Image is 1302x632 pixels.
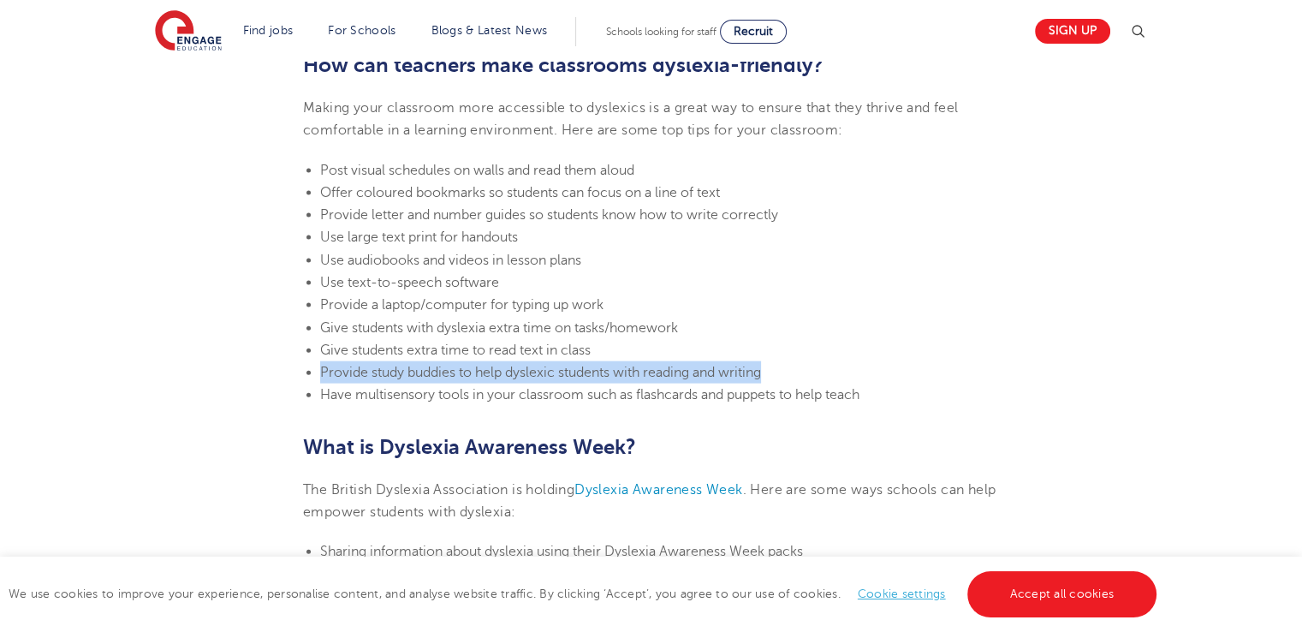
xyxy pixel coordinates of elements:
a: Sign up [1035,19,1110,44]
span: Give students extra time to read text in class [320,343,591,358]
span: Provide letter and number guides so students know how to write correctly [320,207,778,223]
a: Dyslexia Awareness Week [574,482,742,498]
a: Recruit [720,20,787,44]
span: Have multisensory tools in your classroom such as flashcards and puppets to help teach [320,387,859,402]
a: Cookie settings [858,587,946,600]
span: . Here are some ways schools can help empower students with dyslexia: [303,482,996,520]
b: What is Dyslexia Awareness Week? [303,435,636,459]
span: Offer coloured bookmarks so students can focus on a line of text [320,185,720,200]
span: Provide study buddies to help dyslexic students with reading and writing [320,365,761,380]
span: We use cookies to improve your experience, personalise content, and analyse website traffic. By c... [9,587,1161,600]
span: Post visual schedules on walls and read them aloud [320,163,634,178]
a: Accept all cookies [967,571,1157,617]
span: The British Dyslexia Association is holding [303,482,574,498]
span: Give students with dyslexia extra time on tasks/homework [320,320,678,336]
span: Use large text print for handouts [320,230,518,245]
span: Use audiobooks and videos in lesson plans [320,253,581,268]
span: Provide a laptop/computer for typing up work [320,297,603,313]
span: Use text-to-speech software [320,275,499,290]
span: Sharing information about dyslexia using their Dyslexia Awareness Week packs [320,544,803,559]
a: For Schools [328,24,395,37]
img: Engage Education [155,10,222,53]
a: Blogs & Latest News [431,24,548,37]
span: Making your classroom more accessible to dyslexics is a great way to ensure that they thrive and ... [303,100,958,138]
a: Find jobs [243,24,294,37]
span: Recruit [734,25,773,38]
span: Schools looking for staff [606,26,716,38]
b: How can teachers make classrooms dyslexia-friendly? [303,53,823,77]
